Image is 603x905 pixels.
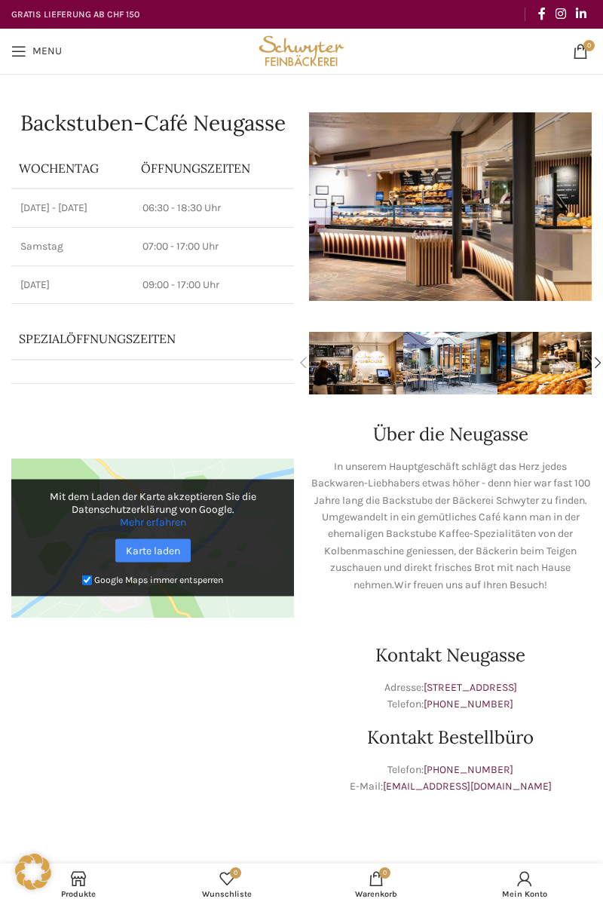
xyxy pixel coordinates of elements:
[451,867,600,901] a: Mein Konto
[403,332,497,394] img: schwyter-61
[11,112,294,133] h1: Backstuben-Café Neugasse
[20,239,124,254] p: Samstag
[309,646,592,664] h2: Kontakt Neugasse
[11,459,294,618] img: Google Maps
[550,2,571,26] a: Instagram social link
[19,160,126,176] p: Wochentag
[120,516,186,529] a: Mehr erfahren
[142,201,285,216] p: 06:30 - 18:30 Uhr
[230,867,241,879] span: 0
[20,278,124,293] p: [DATE]
[394,578,547,591] span: Wir freuen uns auf Ihren Besuch!
[142,239,285,254] p: 07:00 - 17:00 Uhr
[22,490,283,529] p: Mit dem Laden der Karte akzeptieren Sie die Datenschutzerklärung von Google.
[403,316,497,410] div: 2 / 7
[256,29,348,74] img: Bäckerei Schwyter
[424,681,517,694] a: [STREET_ADDRESS]
[256,44,348,57] a: Site logo
[301,867,451,901] a: 0 Warenkorb
[309,729,592,747] h2: Kontakt Bestellbüro
[153,867,302,901] div: Meine Wunschliste
[424,763,513,776] a: [PHONE_NUMBER]
[497,332,592,394] img: schwyter-12
[288,348,318,378] div: Previous slide
[32,46,62,57] span: Menu
[142,278,285,293] p: 09:00 - 17:00 Uhr
[583,40,595,51] span: 0
[301,867,451,901] div: My cart
[161,889,295,899] span: Wunschliste
[11,889,145,899] span: Produkte
[497,316,592,410] div: 3 / 7
[571,2,592,26] a: Linkedin social link
[115,539,191,563] a: Karte laden
[458,889,592,899] span: Mein Konto
[309,889,443,899] span: Warenkorb
[309,459,592,594] p: In unserem Hauptgeschäft schlägt das Herz jedes Backwaren-Liebhabers etwas höher - denn hier war ...
[20,201,124,216] p: [DATE] - [DATE]
[82,575,92,585] input: Google Maps immer entsperren
[309,762,592,796] p: Telefon: E-Mail:
[4,867,153,901] a: Produkte
[309,316,403,410] div: 1 / 7
[309,425,592,443] h2: Über die Neugasse
[424,698,513,710] a: [PHONE_NUMBER]
[533,2,550,26] a: Facebook social link
[19,330,259,347] p: Spezialöffnungszeiten
[4,36,69,66] a: Open mobile menu
[153,867,302,901] a: 0 Wunschliste
[383,780,552,793] a: [EMAIL_ADDRESS][DOMAIN_NAME]
[11,9,139,20] strong: GRATIS LIEFERUNG AB CHF 150
[141,160,286,176] p: ÖFFNUNGSZEITEN
[565,36,595,66] a: 0
[379,867,390,879] span: 0
[94,575,223,585] small: Google Maps immer entsperren
[309,332,403,394] img: schwyter-17
[309,680,592,713] p: Adresse: Telefon:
